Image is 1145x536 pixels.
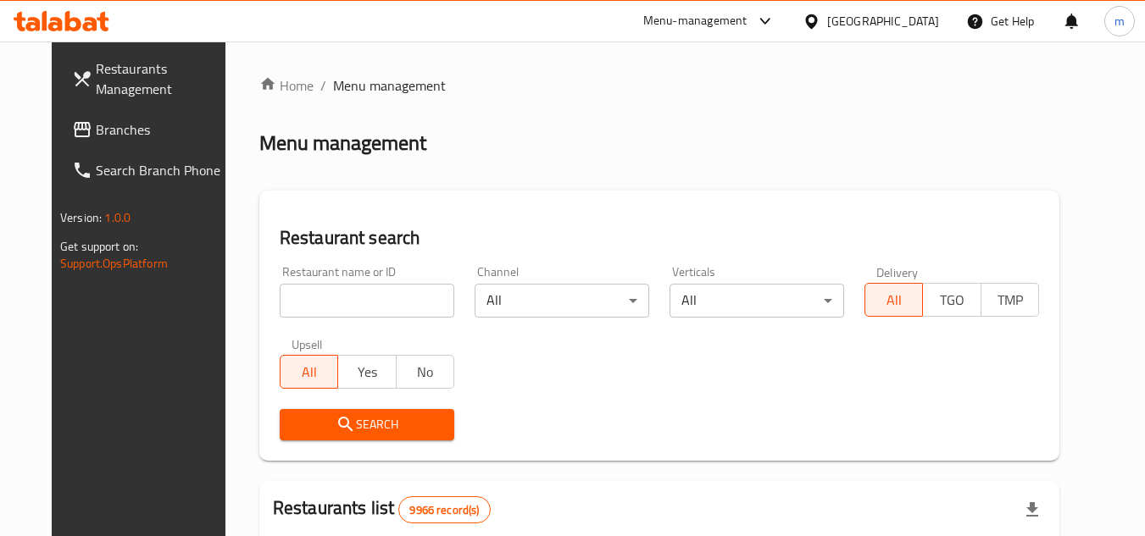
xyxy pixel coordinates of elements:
a: Search Branch Phone [58,150,243,191]
a: Branches [58,109,243,150]
span: Search [293,414,441,435]
button: All [280,355,338,389]
button: TGO [922,283,981,317]
h2: Menu management [259,130,426,157]
span: Version: [60,207,102,229]
button: Search [280,409,454,440]
div: Export file [1012,489,1053,530]
a: Support.OpsPlatform [60,252,168,274]
nav: breadcrumb [259,75,1059,96]
span: All [872,288,916,312]
button: Yes [337,355,396,389]
button: TMP [981,283,1039,317]
span: Restaurants Management [96,58,230,99]
h2: Restaurants list [273,495,491,523]
span: Menu management [333,75,446,96]
a: Home [259,75,314,96]
h2: Restaurant search [280,225,1039,251]
div: Menu-management [643,11,748,31]
span: TMP [988,288,1032,312]
span: m [1114,12,1125,30]
div: All [670,284,844,318]
span: 1.0.0 [104,207,131,229]
button: No [396,355,454,389]
span: Branches [96,119,230,140]
button: All [864,283,923,317]
span: All [287,360,331,384]
input: Search for restaurant name or ID.. [280,284,454,318]
span: 9966 record(s) [399,502,489,518]
label: Delivery [876,266,919,278]
div: [GEOGRAPHIC_DATA] [827,12,939,30]
span: Get support on: [60,235,138,257]
li: / [320,75,326,96]
span: Yes [345,360,389,384]
div: Total records count [398,496,490,523]
a: Restaurants Management [58,48,243,109]
span: TGO [930,288,974,312]
span: No [403,360,447,384]
span: Search Branch Phone [96,160,230,180]
div: All [475,284,649,318]
label: Upsell [292,338,323,350]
